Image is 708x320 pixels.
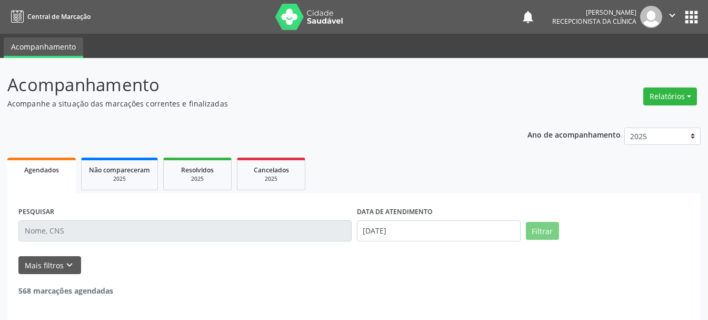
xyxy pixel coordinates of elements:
input: Nome, CNS [18,220,352,241]
button: apps [682,8,701,26]
div: [PERSON_NAME] [552,8,636,17]
label: PESQUISAR [18,204,54,220]
a: Central de Marcação [7,8,91,25]
label: DATA DE ATENDIMENTO [357,204,433,220]
span: Recepcionista da clínica [552,17,636,26]
span: Resolvidos [181,166,214,174]
i: keyboard_arrow_down [64,259,75,271]
span: Não compareceram [89,166,150,174]
span: Agendados [24,166,59,174]
div: 2025 [171,175,224,183]
p: Ano de acompanhamento [527,128,621,141]
span: Central de Marcação [27,12,91,21]
button:  [662,6,682,28]
a: Acompanhamento [4,37,83,58]
div: 2025 [245,175,297,183]
strong: 568 marcações agendadas [18,286,113,296]
p: Acompanhe a situação das marcações correntes e finalizadas [7,98,493,109]
button: notifications [521,9,535,24]
img: img [640,6,662,28]
button: Mais filtroskeyboard_arrow_down [18,256,81,275]
button: Relatórios [643,88,697,105]
div: 2025 [89,175,150,183]
span: Cancelados [254,166,289,174]
input: Selecione um intervalo [357,220,521,241]
i:  [666,9,678,21]
p: Acompanhamento [7,72,493,98]
button: Filtrar [526,222,559,240]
